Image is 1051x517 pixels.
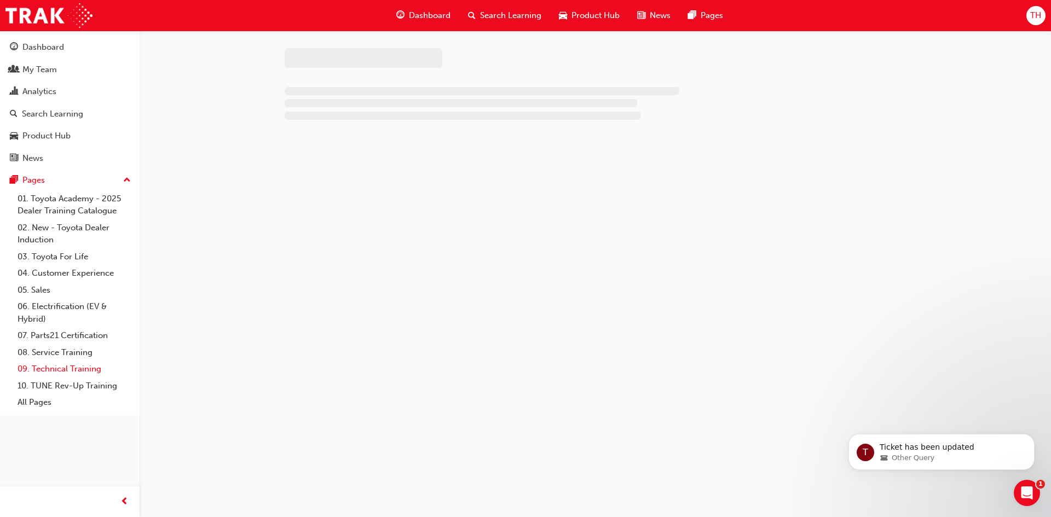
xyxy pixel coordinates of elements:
[650,9,671,22] span: News
[1026,6,1046,25] button: TH
[832,411,1051,487] iframe: Intercom notifications message
[10,154,18,164] span: news-icon
[1014,480,1040,506] iframe: Intercom live chat
[1036,480,1045,489] span: 1
[409,9,451,22] span: Dashboard
[10,109,18,119] span: search-icon
[123,173,131,188] span: up-icon
[688,9,696,22] span: pages-icon
[13,361,135,377] a: 09. Technical Training
[22,152,43,165] div: News
[459,4,550,27] a: search-iconSearch Learning
[22,174,45,187] div: Pages
[468,9,476,22] span: search-icon
[120,495,129,509] span: prev-icon
[4,37,135,57] a: Dashboard
[13,219,135,248] a: 02. New - Toyota Dealer Induction
[571,9,620,22] span: Product Hub
[13,377,135,394] a: 10. TUNE Rev-Up Training
[4,104,135,124] a: Search Learning
[10,43,18,53] span: guage-icon
[4,35,135,170] button: DashboardMy TeamAnalyticsSearch LearningProduct HubNews
[637,9,645,22] span: news-icon
[396,9,405,22] span: guage-icon
[4,60,135,80] a: My Team
[13,248,135,265] a: 03. Toyota For Life
[4,126,135,146] a: Product Hub
[388,4,459,27] a: guage-iconDashboard
[4,170,135,190] button: Pages
[679,4,732,27] a: pages-iconPages
[628,4,679,27] a: news-iconNews
[10,176,18,185] span: pages-icon
[550,4,628,27] a: car-iconProduct Hub
[13,394,135,411] a: All Pages
[5,3,93,28] img: Trak
[22,130,71,142] div: Product Hub
[4,82,135,102] a: Analytics
[13,265,135,282] a: 04. Customer Experience
[559,9,567,22] span: car-icon
[10,131,18,141] span: car-icon
[480,9,541,22] span: Search Learning
[13,327,135,344] a: 07. Parts21 Certification
[22,85,56,98] div: Analytics
[22,108,83,120] div: Search Learning
[13,298,135,327] a: 06. Electrification (EV & Hybrid)
[13,282,135,299] a: 05. Sales
[10,65,18,75] span: people-icon
[22,63,57,76] div: My Team
[4,148,135,169] a: News
[10,87,18,97] span: chart-icon
[22,41,64,54] div: Dashboard
[13,190,135,219] a: 01. Toyota Academy - 2025 Dealer Training Catalogue
[701,9,723,22] span: Pages
[13,344,135,361] a: 08. Service Training
[1030,9,1041,22] span: TH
